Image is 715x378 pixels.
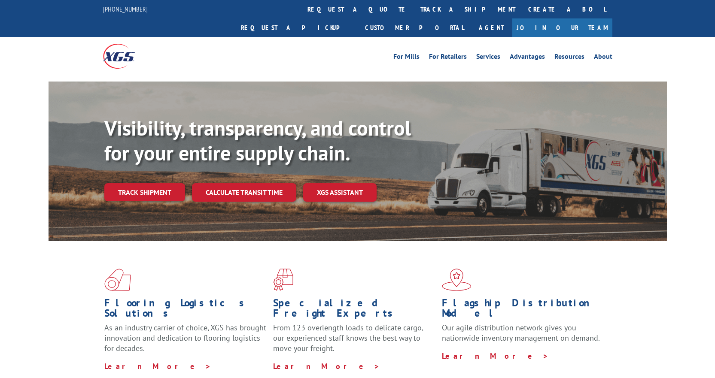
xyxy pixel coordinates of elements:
[104,323,266,353] span: As an industry carrier of choice, XGS has brought innovation and dedication to flooring logistics...
[273,323,435,361] p: From 123 overlength loads to delicate cargo, our experienced staff knows the best way to move you...
[442,351,549,361] a: Learn More >
[470,18,512,37] a: Agent
[510,53,545,63] a: Advantages
[104,269,131,291] img: xgs-icon-total-supply-chain-intelligence-red
[554,53,584,63] a: Resources
[512,18,612,37] a: Join Our Team
[103,5,148,13] a: [PHONE_NUMBER]
[393,53,420,63] a: For Mills
[192,183,296,202] a: Calculate transit time
[442,298,604,323] h1: Flagship Distribution Model
[429,53,467,63] a: For Retailers
[104,183,185,201] a: Track shipment
[594,53,612,63] a: About
[104,361,211,371] a: Learn More >
[273,298,435,323] h1: Specialized Freight Experts
[442,323,600,343] span: Our agile distribution network gives you nationwide inventory management on demand.
[442,269,472,291] img: xgs-icon-flagship-distribution-model-red
[476,53,500,63] a: Services
[104,115,411,166] b: Visibility, transparency, and control for your entire supply chain.
[104,298,267,323] h1: Flooring Logistics Solutions
[234,18,359,37] a: Request a pickup
[273,269,293,291] img: xgs-icon-focused-on-flooring-red
[273,361,380,371] a: Learn More >
[303,183,377,202] a: XGS ASSISTANT
[359,18,470,37] a: Customer Portal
